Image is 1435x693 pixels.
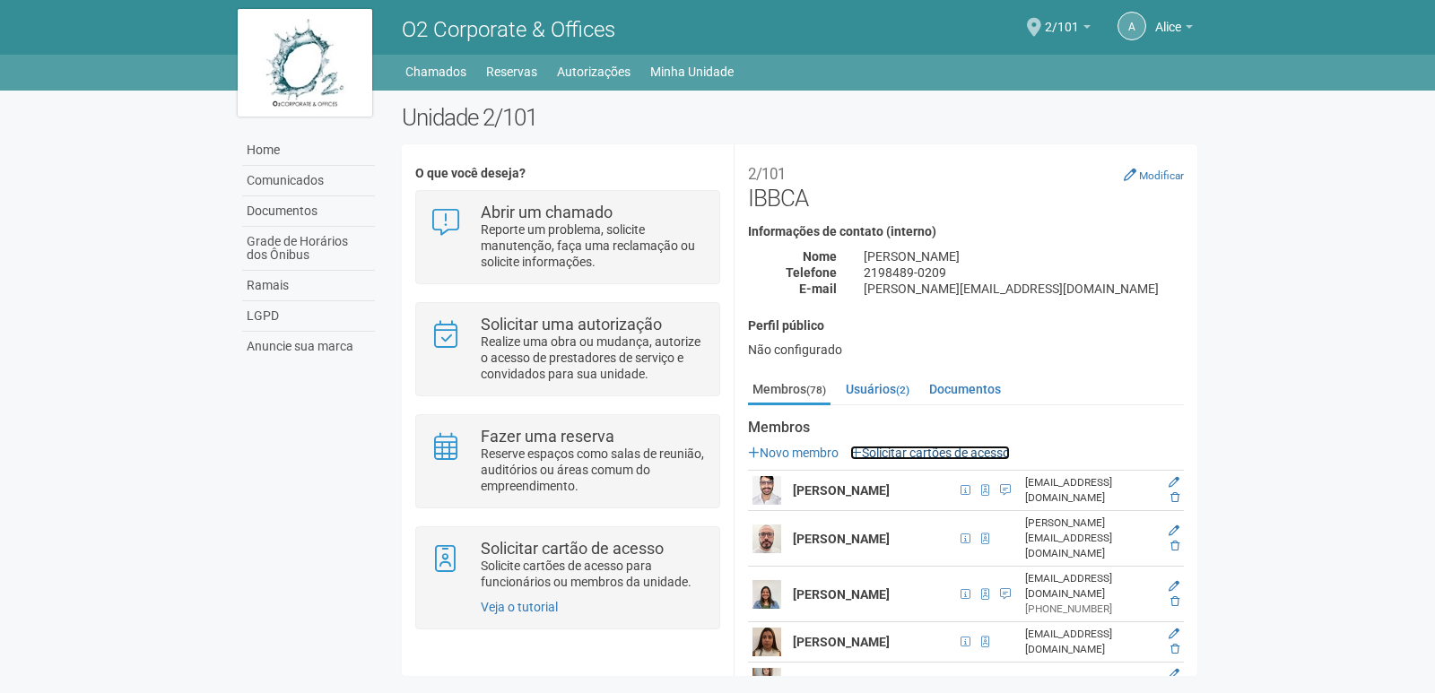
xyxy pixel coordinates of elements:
[1169,476,1179,489] a: Editar membro
[1025,515,1156,561] div: [PERSON_NAME][EMAIL_ADDRESS][DOMAIN_NAME]
[748,165,786,183] small: 2/101
[481,334,706,382] p: Realize uma obra ou mudança, autorize o acesso de prestadores de serviço e convidados para sua un...
[481,600,558,614] a: Veja o tutorial
[481,539,664,558] strong: Solicitar cartão de acesso
[415,167,719,180] h4: O que você deseja?
[793,532,890,546] strong: [PERSON_NAME]
[481,221,706,270] p: Reporte um problema, solicite manutenção, faça uma reclamação ou solicite informações.
[1139,169,1184,182] small: Modificar
[793,635,890,649] strong: [PERSON_NAME]
[430,541,705,590] a: Solicitar cartão de acesso Solicite cartões de acesso para funcionários ou membros da unidade.
[430,204,705,270] a: Abrir um chamado Reporte um problema, solicite manutenção, faça uma reclamação ou solicite inform...
[402,104,1197,131] h2: Unidade 2/101
[1170,595,1179,608] a: Excluir membro
[793,483,890,498] strong: [PERSON_NAME]
[752,476,781,505] img: user.png
[1170,643,1179,655] a: Excluir membro
[481,558,706,590] p: Solicite cartões de acesso para funcionários ou membros da unidade.
[1155,3,1181,34] span: Alice
[1045,3,1079,34] span: 2/101
[242,227,375,271] a: Grade de Horários dos Ônibus
[405,59,466,84] a: Chamados
[1169,628,1179,640] a: Editar membro
[896,384,909,396] small: (2)
[806,384,826,396] small: (78)
[1025,602,1156,617] div: [PHONE_NUMBER]
[1170,491,1179,504] a: Excluir membro
[1169,524,1179,537] a: Editar membro
[793,675,890,689] strong: [PERSON_NAME]
[752,524,781,553] img: user.png
[481,427,614,446] strong: Fazer uma reserva
[242,271,375,301] a: Ramais
[850,248,1197,264] div: [PERSON_NAME]
[481,446,706,494] p: Reserve espaços como salas de reunião, auditórios ou áreas comum do empreendimento.
[752,628,781,656] img: user.png
[1124,168,1184,182] a: Modificar
[803,249,837,264] strong: Nome
[1170,540,1179,552] a: Excluir membro
[430,429,705,494] a: Fazer uma reserva Reserve espaços como salas de reunião, auditórios ou áreas comum do empreendime...
[242,332,375,361] a: Anuncie sua marca
[1025,475,1156,506] div: [EMAIL_ADDRESS][DOMAIN_NAME]
[748,319,1184,333] h4: Perfil público
[1169,668,1179,680] a: Editar membro
[748,446,839,460] a: Novo membro
[748,420,1184,436] strong: Membros
[430,316,705,382] a: Solicitar uma autorização Realize uma obra ou mudança, autorize o acesso de prestadores de serviç...
[925,376,1005,403] a: Documentos
[238,9,372,117] img: logo.jpg
[486,59,537,84] a: Reservas
[557,59,631,84] a: Autorizações
[481,203,613,221] strong: Abrir um chamado
[1169,580,1179,593] a: Editar membro
[748,376,831,405] a: Membros(78)
[242,301,375,332] a: LGPD
[650,59,734,84] a: Minha Unidade
[841,376,914,403] a: Usuários(2)
[799,282,837,296] strong: E-mail
[1118,12,1146,40] a: A
[850,281,1197,297] div: [PERSON_NAME][EMAIL_ADDRESS][DOMAIN_NAME]
[1025,571,1156,602] div: [EMAIL_ADDRESS][DOMAIN_NAME]
[786,265,837,280] strong: Telefone
[850,446,1010,460] a: Solicitar cartões de acesso
[752,580,781,609] img: user.png
[242,196,375,227] a: Documentos
[242,135,375,166] a: Home
[1155,22,1193,37] a: Alice
[748,158,1184,212] h2: IBBCA
[748,342,1184,358] div: Não configurado
[1025,627,1156,657] div: [EMAIL_ADDRESS][DOMAIN_NAME]
[242,166,375,196] a: Comunicados
[748,225,1184,238] h4: Informações de contato (interno)
[402,17,615,42] span: O2 Corporate & Offices
[1045,22,1091,37] a: 2/101
[481,315,662,334] strong: Solicitar uma autorização
[793,587,890,602] strong: [PERSON_NAME]
[850,264,1197,281] div: 2198489-0209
